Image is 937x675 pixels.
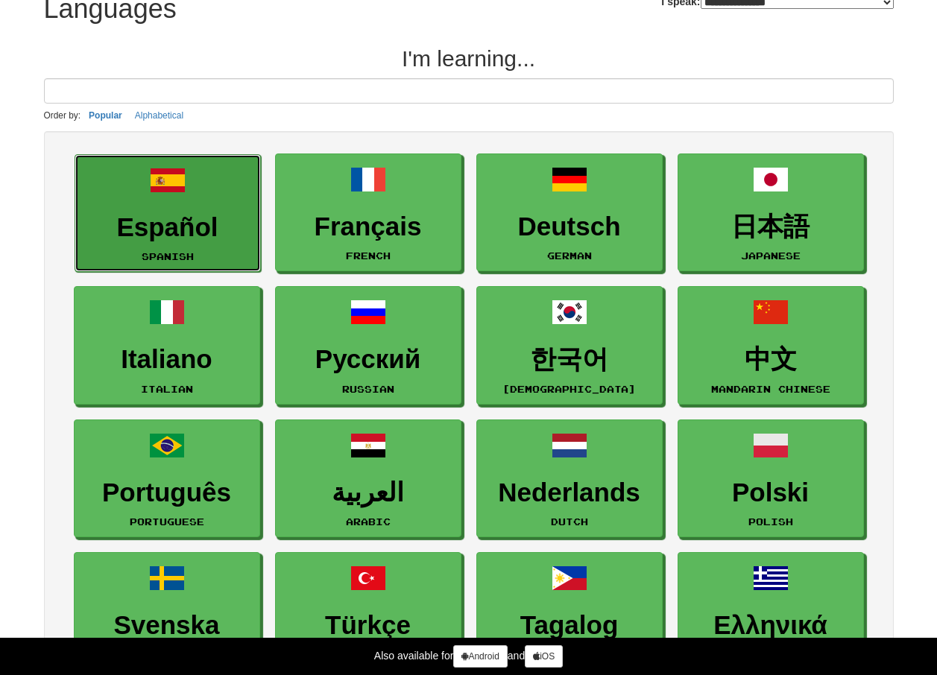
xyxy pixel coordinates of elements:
[141,384,193,394] small: Italian
[82,345,252,374] h3: Italiano
[283,478,453,507] h3: العربية
[74,286,260,405] a: ItalianoItalian
[547,250,592,261] small: German
[275,419,461,538] a: العربيةArabic
[476,419,663,538] a: NederlandsDutch
[686,212,856,241] h3: 日本語
[342,384,394,394] small: Russian
[346,516,391,527] small: Arabic
[678,153,864,272] a: 日本語Japanese
[83,213,253,242] h3: Español
[485,478,654,507] h3: Nederlands
[453,645,507,668] a: Android
[525,645,563,668] a: iOS
[551,516,588,527] small: Dutch
[485,345,654,374] h3: 한국어
[130,107,188,124] button: Alphabetical
[142,251,194,262] small: Spanish
[75,154,261,273] a: EspañolSpanish
[275,552,461,671] a: TürkçeTurkish
[476,286,663,405] a: 한국어[DEMOGRAPHIC_DATA]
[678,286,864,405] a: 中文Mandarin Chinese
[741,250,801,261] small: Japanese
[74,419,260,538] a: PortuguêsPortuguese
[130,516,204,527] small: Portuguese
[82,478,252,507] h3: Português
[82,611,252,640] h3: Svenska
[678,419,864,538] a: PolskiPolish
[44,46,894,71] h2: I'm learning...
[686,345,856,374] h3: 中文
[502,384,636,394] small: [DEMOGRAPHIC_DATA]
[84,107,127,124] button: Popular
[346,250,391,261] small: French
[485,611,654,640] h3: Tagalog
[283,212,453,241] h3: Français
[476,153,663,272] a: DeutschGerman
[44,110,81,121] small: Order by:
[686,478,856,507] h3: Polski
[283,345,453,374] h3: Русский
[748,516,793,527] small: Polish
[275,286,461,405] a: РусскийRussian
[678,552,864,671] a: ΕλληνικάGreek
[74,552,260,671] a: SvenskaSwedish
[686,611,856,640] h3: Ελληνικά
[275,153,461,272] a: FrançaisFrench
[476,552,663,671] a: TagalogTagalog
[283,611,453,640] h3: Türkçe
[485,212,654,241] h3: Deutsch
[711,384,830,394] small: Mandarin Chinese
